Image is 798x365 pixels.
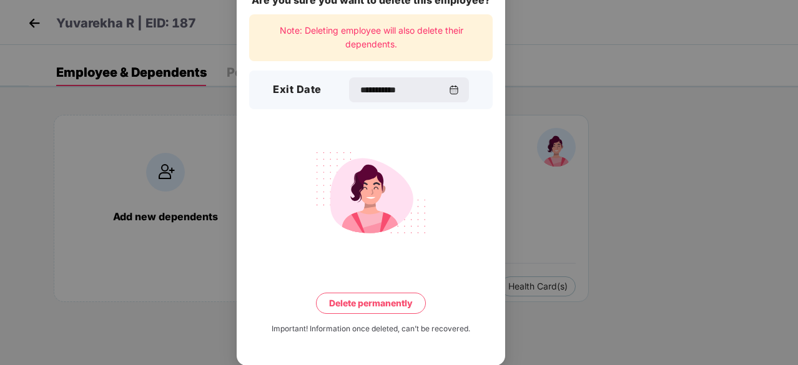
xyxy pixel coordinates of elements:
img: svg+xml;base64,PHN2ZyB4bWxucz0iaHR0cDovL3d3dy53My5vcmcvMjAwMC9zdmciIHdpZHRoPSIyMjQiIGhlaWdodD0iMT... [301,144,441,241]
button: Delete permanently [316,293,426,314]
h3: Exit Date [273,82,322,98]
div: Important! Information once deleted, can’t be recovered. [272,323,470,335]
div: Note: Deleting employee will also delete their dependents. [249,14,493,61]
img: svg+xml;base64,PHN2ZyBpZD0iQ2FsZW5kYXItMzJ4MzIiIHhtbG5zPSJodHRwOi8vd3d3LnczLm9yZy8yMDAwL3N2ZyIgd2... [449,85,459,95]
